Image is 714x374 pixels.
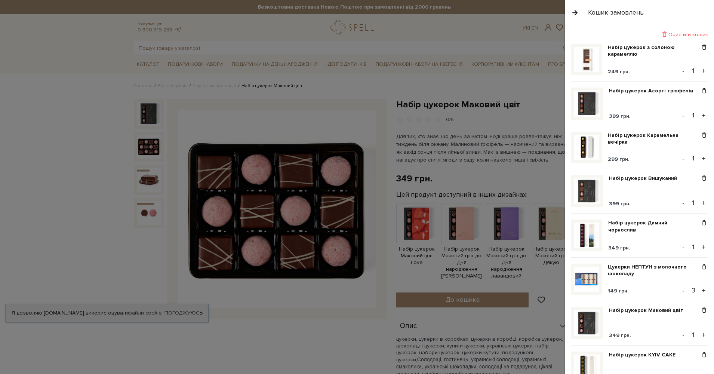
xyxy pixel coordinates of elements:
[680,197,687,209] button: -
[574,91,600,117] img: Набір цукерок Асорті трюфелів
[699,285,708,296] button: +
[608,264,700,277] a: Цукерки НЕПТУН з молочного шоколаду
[699,153,708,164] button: +
[609,88,699,94] a: Набір цукерок Асорті трюфелів
[680,242,687,253] button: -
[574,267,599,292] img: Цукерки НЕПТУН з молочного шоколаду
[574,223,599,248] img: Набір цукерок Димний чорнослив
[608,44,700,58] a: Набір цукерок з солоною карамеллю
[609,352,681,358] a: Набір цукерок KYIV CAKE
[699,110,708,121] button: +
[609,332,631,338] span: 349 грн.
[609,200,631,207] span: 399 грн.
[680,285,687,296] button: -
[609,307,689,314] a: Набір цукерок Маковий цвіт
[608,68,630,75] span: 249 грн.
[609,113,631,119] span: 399 грн.
[680,329,687,341] button: -
[574,135,599,160] img: Набір цукерок Карамельна вечірка
[588,8,644,17] div: Кошик замовлень
[699,65,708,77] button: +
[699,242,708,253] button: +
[699,197,708,209] button: +
[680,65,687,77] button: -
[574,47,599,72] img: Набір цукерок з солоною карамеллю
[574,178,600,204] img: Набір цукерок Вишуканий
[699,329,708,341] button: +
[608,288,629,294] span: 149 грн.
[608,220,700,233] a: Набір цукерок Димний чорнослив
[571,31,708,38] div: Очистити кошик
[680,153,687,164] button: -
[574,310,600,336] img: Набір цукерок Маковий цвіт
[608,245,630,251] span: 349 грн.
[608,156,630,162] span: 299 грн.
[609,175,683,182] a: Набір цукерок Вишуканий
[680,110,687,121] button: -
[608,132,700,145] a: Набір цукерок Карамельна вечірка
